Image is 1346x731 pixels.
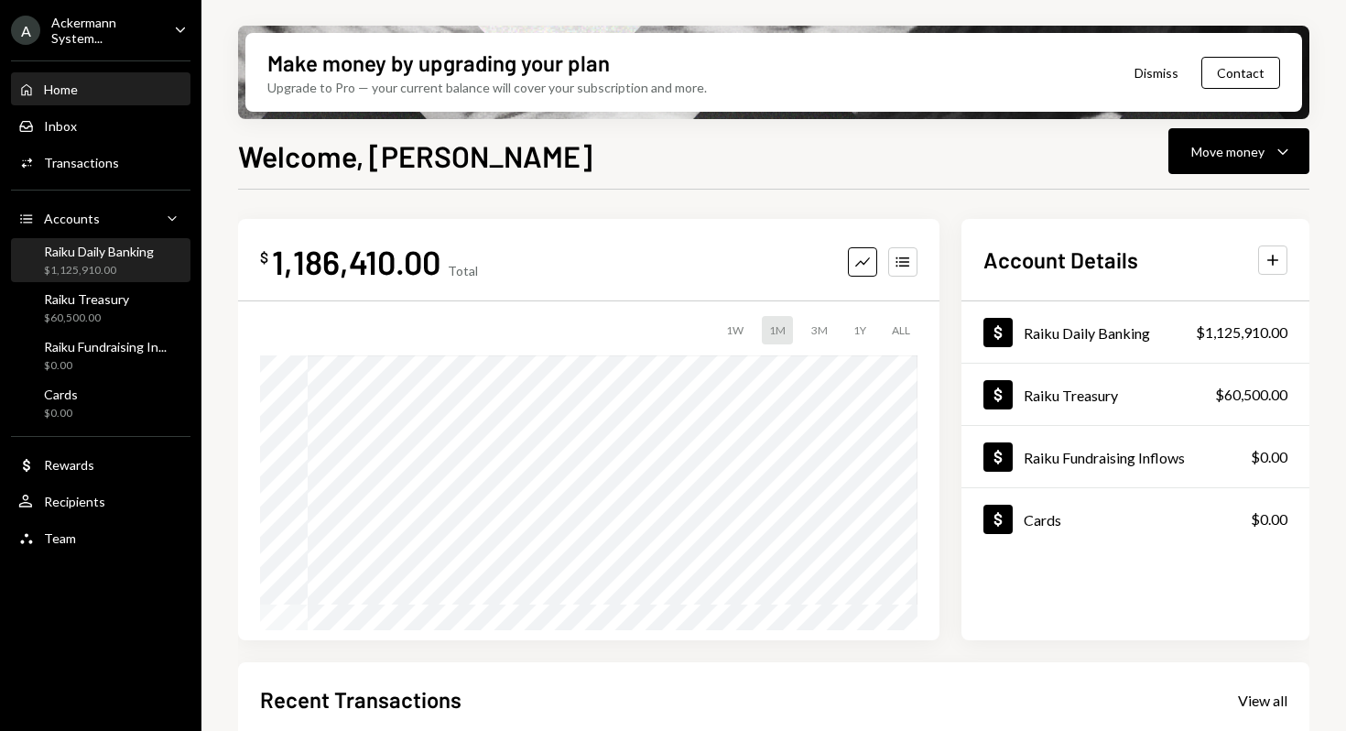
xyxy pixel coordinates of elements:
div: Make money by upgrading your plan [267,48,610,78]
a: Home [11,72,190,105]
a: Cards$0.00 [961,488,1309,550]
div: 1W [719,316,751,344]
div: View all [1238,692,1287,710]
div: Accounts [44,211,100,226]
button: Contact [1201,57,1280,89]
div: $1,125,910.00 [1196,322,1287,344]
div: Total [448,263,478,278]
div: Recipients [44,494,105,509]
a: Raiku Fundraising In...$0.00 [11,333,190,377]
button: Move money [1168,128,1309,174]
a: Recipients [11,485,190,518]
div: Raiku Daily Banking [1024,324,1150,342]
div: Ackermann System... [51,15,159,46]
a: Cards$0.00 [11,381,190,425]
a: Raiku Daily Banking$1,125,910.00 [961,301,1309,363]
div: Team [44,530,76,546]
div: 1,186,410.00 [272,241,440,282]
div: Upgrade to Pro — your current balance will cover your subscription and more. [267,78,707,97]
div: $0.00 [44,358,167,374]
a: Raiku Fundraising Inflows$0.00 [961,426,1309,487]
div: A [11,16,40,45]
div: Raiku Fundraising Inflows [1024,449,1185,466]
a: Raiku Treasury$60,500.00 [11,286,190,330]
a: Rewards [11,448,190,481]
a: Raiku Daily Banking$1,125,910.00 [11,238,190,282]
div: $0.00 [1251,446,1287,468]
div: 3M [804,316,835,344]
div: ALL [885,316,917,344]
h2: Account Details [983,245,1138,275]
a: Team [11,521,190,554]
div: $0.00 [1251,508,1287,530]
div: Raiku Fundraising In... [44,339,167,355]
a: View all [1238,690,1287,710]
button: Dismiss [1112,51,1201,94]
div: $60,500.00 [1215,384,1287,406]
a: Accounts [11,202,190,235]
div: 1Y [846,316,874,344]
div: $0.00 [44,406,78,421]
a: Inbox [11,109,190,142]
div: Move money [1191,142,1265,161]
h2: Recent Transactions [260,684,461,715]
div: $1,125,910.00 [44,263,154,278]
div: Raiku Treasury [44,291,129,307]
div: Raiku Treasury [1024,387,1118,404]
div: $60,500.00 [44,311,129,326]
div: 1M [762,316,793,344]
div: Transactions [44,155,119,170]
div: Inbox [44,118,77,134]
h1: Welcome, [PERSON_NAME] [238,137,592,174]
a: Transactions [11,146,190,179]
div: Cards [44,387,78,402]
div: Cards [1024,511,1061,529]
div: $ [260,248,268,267]
div: Rewards [44,457,94,473]
div: Home [44,82,78,97]
a: Raiku Treasury$60,500.00 [961,364,1309,425]
div: Raiku Daily Banking [44,244,154,259]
